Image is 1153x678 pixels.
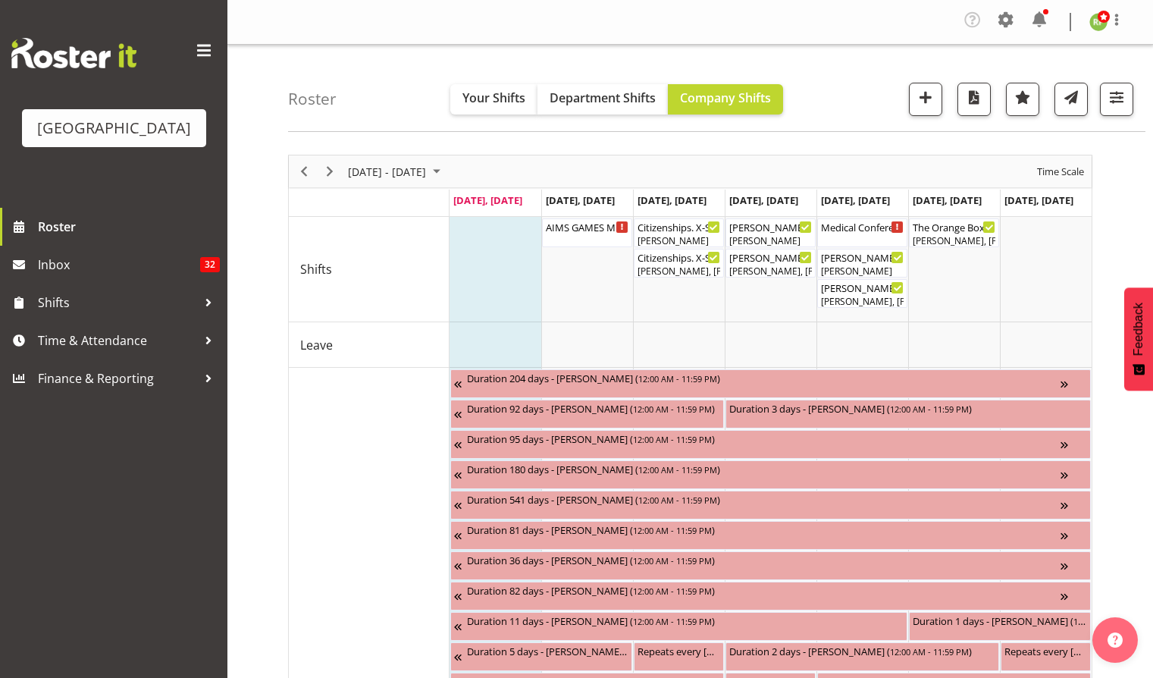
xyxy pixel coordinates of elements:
div: Duration 204 days - [PERSON_NAME] ( ) [467,370,1061,385]
div: [PERSON_NAME], [PERSON_NAME], [PERSON_NAME], [PERSON_NAME], [PERSON_NAME], [PERSON_NAME] [729,265,812,278]
span: Shifts [300,260,332,278]
button: Previous [294,162,315,181]
div: Duration 1 days - [PERSON_NAME] ( ) [913,613,1087,628]
div: Duration 5 days - [PERSON_NAME] ( ) [467,643,628,658]
td: Leave resource [289,322,450,368]
div: [PERSON_NAME], [PERSON_NAME], [PERSON_NAME], [PERSON_NAME], [PERSON_NAME], [PERSON_NAME] [821,295,904,309]
button: Filter Shifts [1100,83,1133,116]
button: Send a list of all shifts for the selected filtered period to all rostered employees. [1054,83,1088,116]
span: 12:00 AM - 11:59 PM [890,403,969,415]
span: Time & Attendance [38,329,197,352]
div: Shifts"s event - The Orange Box Begin From Saturday, September 6, 2025 at 7:00:00 AM GMT+12:00 En... [909,218,999,247]
div: Duration 3 days - [PERSON_NAME] ( ) [729,400,1087,416]
button: Department Shifts [537,84,668,115]
span: 12:00 AM - 11:59 PM [638,463,717,476]
div: [PERSON_NAME] Bloody [PERSON_NAME] ( ) [821,280,904,295]
div: Unavailability"s event - Duration 36 days - Caro Richards Begin From Sunday, August 10, 2025 at 1... [450,551,1091,580]
div: Citizenships. X-Space. FOHM ( ) [638,219,720,234]
span: 12:00 AM - 11:59 PM [633,615,712,627]
button: Download a PDF of the roster according to the set date range. [957,83,991,116]
div: AIMS GAMES Movie Night (backup venue) Cargo Shed ( ) [546,219,628,234]
div: Unavailability"s event - Duration 541 days - Thomas Bohanna Begin From Tuesday, July 8, 2025 at 1... [450,491,1091,519]
button: Company Shifts [668,84,783,115]
div: Duration 81 days - [PERSON_NAME] ( ) [467,522,1061,537]
div: Unavailability"s event - Duration 82 days - David Fourie Begin From Wednesday, August 20, 2025 at... [450,582,1091,611]
span: 12:00 AM - 11:59 PM [890,645,969,658]
span: Inbox [38,253,200,276]
div: Duration 82 days - [PERSON_NAME] ( ) [467,582,1061,598]
div: Unavailability"s event - Duration 5 days - Ruby Grace Begin From Thursday, August 28, 2025 at 12:... [450,642,632,671]
span: [DATE], [DATE] [453,193,522,207]
div: Unavailability"s event - Duration 81 days - Grace Cavell Begin From Thursday, July 17, 2025 at 12... [450,521,1091,550]
div: Unavailability"s event - Duration 1 days - Amy Duncanson Begin From Saturday, September 6, 2025 a... [909,612,1091,641]
div: [PERSON_NAME] Bloody [PERSON_NAME] FOHM shift ( ) [729,219,812,234]
div: [PERSON_NAME] [821,265,904,278]
img: richard-freeman9074.jpg [1089,13,1108,31]
h4: Roster [288,90,337,108]
button: Your Shifts [450,84,537,115]
span: Company Shifts [680,89,771,106]
span: [DATE], [DATE] [638,193,707,207]
div: Duration 95 days - [PERSON_NAME] ( ) [467,431,1061,446]
span: Feedback [1132,303,1145,356]
div: Medical Conference ( ) [821,219,904,234]
button: Highlight an important date within the roster. [1006,83,1039,116]
div: Repeats every [DATE] - [PERSON_NAME] ( ) [638,643,720,658]
button: Next [320,162,340,181]
button: September 01 - 07, 2025 [346,162,447,181]
span: [DATE], [DATE] [821,193,890,207]
span: Shifts [38,291,197,314]
span: Your Shifts [462,89,525,106]
button: Time Scale [1035,162,1087,181]
span: 12:00 AM - 11:59 PM [638,494,717,506]
span: Department Shifts [550,89,656,106]
div: [GEOGRAPHIC_DATA] [37,117,191,140]
div: Duration 36 days - [PERSON_NAME] ( ) [467,552,1061,567]
span: [DATE], [DATE] [913,193,982,207]
span: [DATE], [DATE] [546,193,615,207]
div: Unavailability"s event - Duration 92 days - Heather Powell Begin From Tuesday, June 3, 2025 at 12... [450,400,724,428]
span: [DATE], [DATE] [729,193,798,207]
div: [PERSON_NAME], [PERSON_NAME], [PERSON_NAME] [638,265,720,278]
div: Repeats every [DATE] - [PERSON_NAME] ( ) [1004,643,1087,658]
div: Shifts"s event - AIMS GAMES Movie Night (backup venue) Cargo Shed Begin From Tuesday, September 2... [542,218,632,247]
span: 12:00 AM - 11:59 PM [633,524,712,536]
div: [PERSON_NAME] [729,234,812,248]
div: [PERSON_NAME] [638,234,720,248]
div: Shifts"s event - Medical Conference Begin From Friday, September 5, 2025 at 8:00:00 AM GMT+12:00 ... [817,218,907,247]
div: [PERSON_NAME], [PERSON_NAME] [913,234,995,248]
span: 12:00 AM - 11:59 PM [633,554,712,567]
span: [DATE] - [DATE] [346,162,428,181]
div: Unavailability"s event - Duration 95 days - Ciska Vogelzang Begin From Wednesday, June 11, 2025 a... [450,430,1091,459]
span: 32 [200,257,220,272]
div: Duration 180 days - [PERSON_NAME] ( ) [467,461,1061,476]
div: Shifts"s event - Citizenships. X-Space Begin From Wednesday, September 3, 2025 at 9:30:00 AM GMT+... [634,249,724,278]
td: Shifts resource [289,217,450,322]
button: Feedback - Show survey [1124,287,1153,391]
div: Duration 2 days - [PERSON_NAME] ( ) [729,643,995,658]
span: 12:00 AM - 11:59 PM [633,433,712,445]
div: Shifts"s event - Kevin Bloody Wilson Begin From Thursday, September 4, 2025 at 6:30:00 PM GMT+12:... [725,249,816,278]
span: Roster [38,215,220,238]
div: Shifts"s event - Kevin Bloody Wilson FOHM shift Begin From Friday, September 5, 2025 at 6:00:00 P... [817,249,907,278]
span: Leave [300,336,333,354]
div: Shifts"s event - Kevin Bloody Wilson FOHM shift Begin From Thursday, September 4, 2025 at 6:00:00... [725,218,816,247]
div: Unavailability"s event - Duration 180 days - Katrina Luca Begin From Friday, July 4, 2025 at 12:0... [450,460,1091,489]
div: [PERSON_NAME] Bloody [PERSON_NAME] ( ) [729,250,812,265]
span: [DATE], [DATE] [1004,193,1073,207]
img: help-xxl-2.png [1108,632,1123,648]
div: Unavailability"s event - Duration 11 days - Emma Johns Begin From Monday, August 25, 2025 at 12:0... [450,612,907,641]
span: 12:00 AM - 11:59 PM [1073,615,1152,627]
span: 12:00 AM - 11:59 PM [633,403,712,415]
div: Next [317,155,343,187]
button: Add a new shift [909,83,942,116]
div: Citizenships. X-Space ( ) [638,250,720,265]
div: Previous [291,155,317,187]
img: Rosterit website logo [11,38,136,68]
div: Duration 11 days - [PERSON_NAME] ( ) [467,613,904,628]
div: Shifts"s event - Citizenships. X-Space. FOHM Begin From Wednesday, September 3, 2025 at 8:30:00 A... [634,218,724,247]
div: Unavailability"s event - Duration 2 days - Skye Colonna Begin From Thursday, September 4, 2025 at... [725,642,999,671]
div: [PERSON_NAME] Bloody [PERSON_NAME] FOHM shift ( ) [821,250,904,265]
div: Duration 92 days - [PERSON_NAME] ( ) [467,400,720,416]
div: Unavailability"s event - Repeats every sunday - Jordan Sanft Begin From Sunday, September 7, 2025... [1001,642,1091,671]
